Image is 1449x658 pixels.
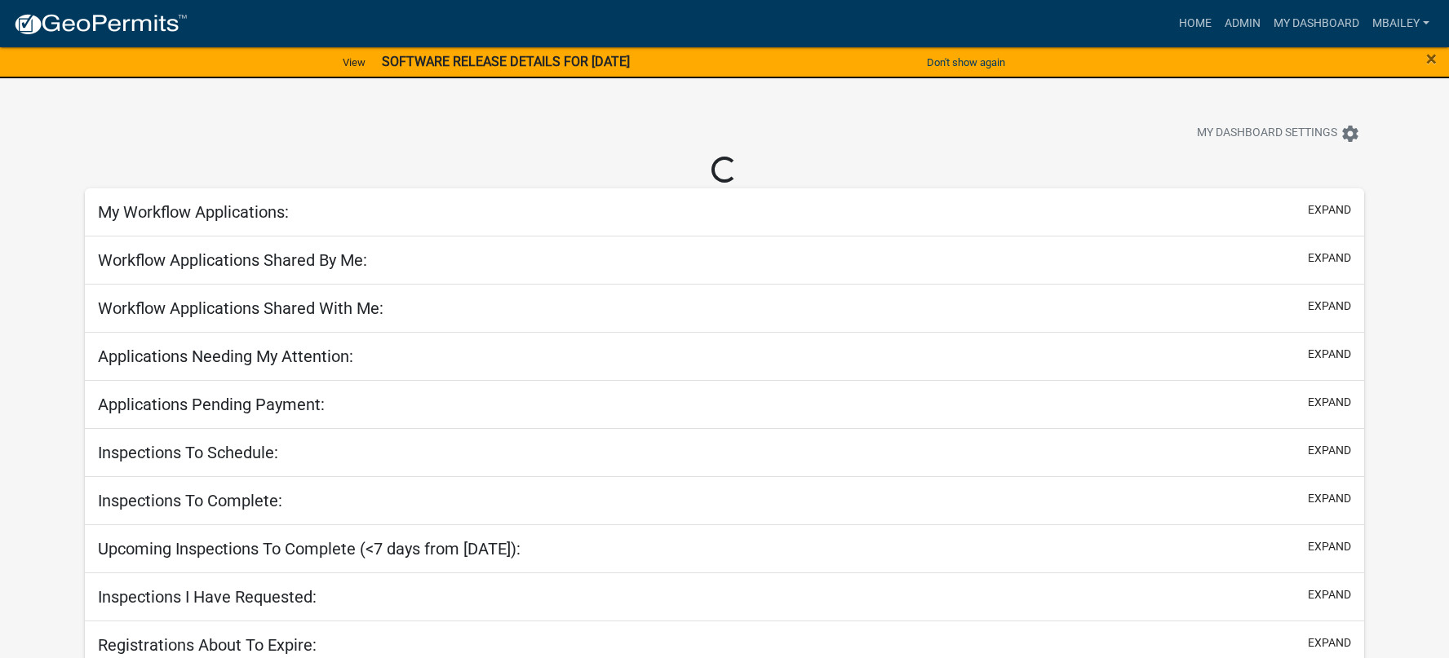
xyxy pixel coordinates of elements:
[98,395,325,414] h5: Applications Pending Payment:
[1308,538,1351,555] button: expand
[98,587,317,607] h5: Inspections I Have Requested:
[98,539,521,559] h5: Upcoming Inspections To Complete (<7 days from [DATE]):
[1197,124,1337,144] span: My Dashboard Settings
[1308,346,1351,363] button: expand
[1426,49,1437,68] button: Close
[98,298,383,318] h5: Workflow Applications Shared With Me:
[1218,8,1267,39] a: Admin
[1184,117,1373,149] button: My Dashboard Settingssettings
[1308,586,1351,603] button: expand
[1308,298,1351,315] button: expand
[1308,634,1351,651] button: expand
[1308,250,1351,267] button: expand
[98,491,282,510] h5: Inspections To Complete:
[1308,394,1351,411] button: expand
[98,635,317,655] h5: Registrations About To Expire:
[1308,490,1351,507] button: expand
[336,49,372,76] a: View
[1366,8,1436,39] a: mbailey
[98,347,353,366] h5: Applications Needing My Attention:
[1267,8,1366,39] a: My Dashboard
[1308,442,1351,459] button: expand
[98,443,278,462] h5: Inspections To Schedule:
[1308,201,1351,219] button: expand
[1426,47,1437,70] span: ×
[920,49,1012,76] button: Don't show again
[98,250,367,270] h5: Workflow Applications Shared By Me:
[382,54,630,69] strong: SOFTWARE RELEASE DETAILS FOR [DATE]
[98,202,289,222] h5: My Workflow Applications:
[1340,124,1360,144] i: settings
[1172,8,1218,39] a: Home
